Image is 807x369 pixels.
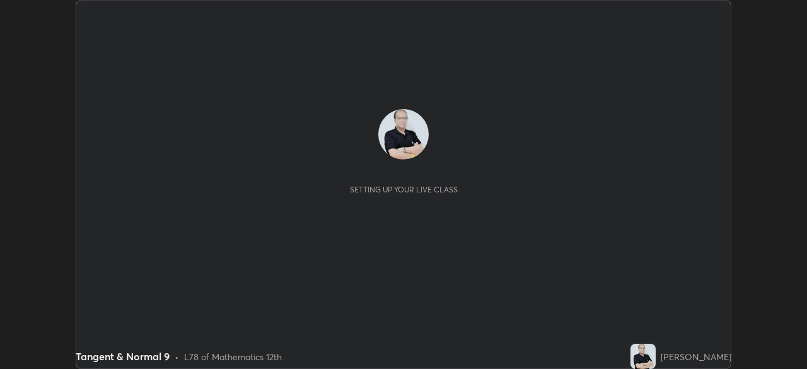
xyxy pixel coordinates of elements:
[175,350,179,363] div: •
[630,344,656,369] img: 705bd664af5c4e4c87a5791b66c98ef6.jpg
[184,350,282,363] div: L78 of Mathematics 12th
[350,185,458,194] div: Setting up your live class
[76,349,170,364] div: Tangent & Normal 9
[378,109,429,160] img: 705bd664af5c4e4c87a5791b66c98ef6.jpg
[661,350,731,363] div: [PERSON_NAME]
